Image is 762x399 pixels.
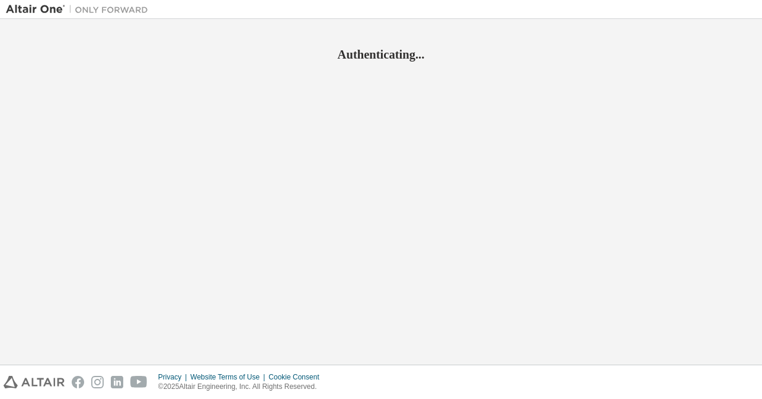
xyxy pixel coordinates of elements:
img: linkedin.svg [111,376,123,388]
h2: Authenticating... [6,47,756,62]
div: Cookie Consent [268,372,326,382]
img: facebook.svg [72,376,84,388]
div: Privacy [158,372,190,382]
img: instagram.svg [91,376,104,388]
p: © 2025 Altair Engineering, Inc. All Rights Reserved. [158,382,326,392]
img: youtube.svg [130,376,148,388]
div: Website Terms of Use [190,372,268,382]
img: Altair One [6,4,154,15]
img: altair_logo.svg [4,376,65,388]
